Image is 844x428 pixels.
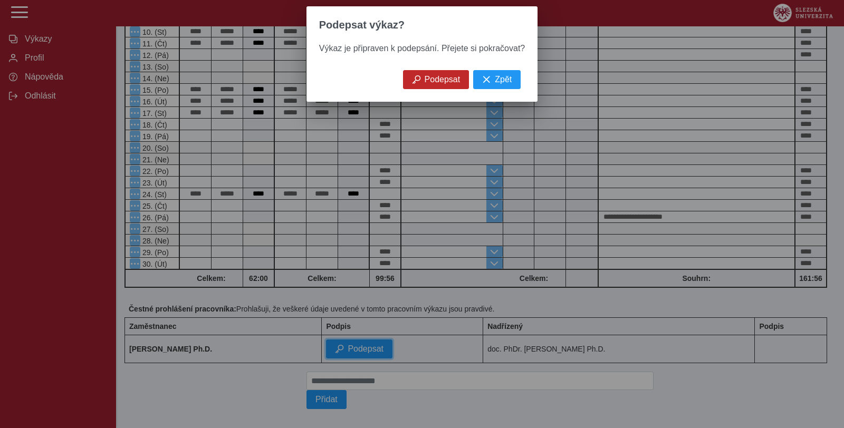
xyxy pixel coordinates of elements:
[425,75,461,84] span: Podepsat
[473,70,521,89] button: Zpět
[495,75,512,84] span: Zpět
[319,19,405,31] span: Podepsat výkaz?
[319,44,525,53] span: Výkaz je připraven k podepsání. Přejete si pokračovat?
[403,70,469,89] button: Podepsat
